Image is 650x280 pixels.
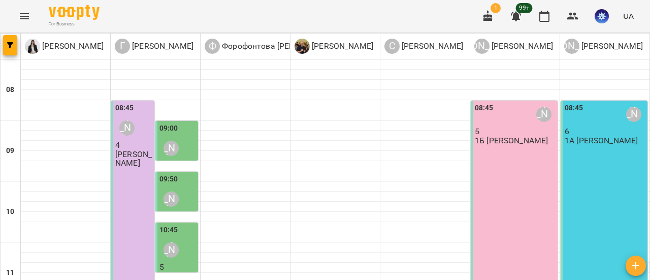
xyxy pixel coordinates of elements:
div: Кучинська Сніжана [564,39,643,54]
p: 5 [159,263,197,271]
p: 1А [PERSON_NAME] [565,136,638,145]
a: Г [PERSON_NAME] [115,39,193,54]
label: 10:45 [159,225,178,236]
div: Коваленко Аміна [25,39,104,54]
button: Створити урок [626,256,646,276]
img: К [25,39,40,54]
div: Гандрабура Наталя [164,242,179,258]
div: Гандрабура Наталя [119,120,135,136]
a: [PERSON_NAME] [PERSON_NAME] [564,39,643,54]
div: [PERSON_NAME] [564,39,579,54]
span: 1 [491,3,501,13]
div: Гандрабура Наталя [115,39,193,54]
div: Гандрабура Наталя [164,141,179,156]
p: [PERSON_NAME] [40,40,104,52]
div: С [384,39,400,54]
p: Форофонтова [PERSON_NAME] [220,40,339,52]
div: Гандрабура Наталя [164,192,179,207]
h6: 09 [6,145,14,157]
div: Форофонтова Олена [205,39,339,54]
p: [PERSON_NAME] [579,40,643,52]
a: С [PERSON_NAME] [384,39,463,54]
div: Ф [205,39,220,54]
h6: 08 [6,84,14,96]
label: 08:45 [115,103,134,114]
div: [PERSON_NAME] [474,39,490,54]
div: Сушко Олександр [295,39,373,54]
h6: 10 [6,206,14,217]
label: 08:45 [475,103,494,114]
a: [PERSON_NAME] [PERSON_NAME] [474,39,553,54]
label: 09:50 [159,174,178,185]
p: 4 [115,141,152,149]
img: 0dac5a7bb7f066a4c63f04d1f0800e65.jpg [595,9,609,23]
label: 09:00 [159,123,178,134]
span: For Business [49,21,100,27]
span: UA [623,11,634,21]
p: [PERSON_NAME] [310,40,373,52]
div: Ануфрієва Ксенія [474,39,553,54]
div: Г [115,39,130,54]
label: 08:45 [565,103,583,114]
button: Menu [12,4,37,28]
button: UA [619,7,638,25]
p: [PERSON_NAME] [400,40,463,52]
a: К [PERSON_NAME] [25,39,104,54]
div: Собченко Катерина [384,39,463,54]
a: С [PERSON_NAME] [295,39,373,54]
p: 1Б [PERSON_NAME] [475,136,548,145]
a: Ф Форофонтова [PERSON_NAME] [205,39,339,54]
div: Кучинська Сніжана [626,107,641,122]
h6: 11 [6,267,14,278]
span: 99+ [516,3,533,13]
p: 6 [565,127,645,136]
div: Ануфрієва Ксенія [536,107,551,122]
p: [PERSON_NAME] [490,40,553,52]
p: [PERSON_NAME] [115,150,152,168]
img: С [295,39,310,54]
p: [PERSON_NAME] [130,40,193,52]
img: Voopty Logo [49,5,100,20]
p: 5 [475,127,556,136]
